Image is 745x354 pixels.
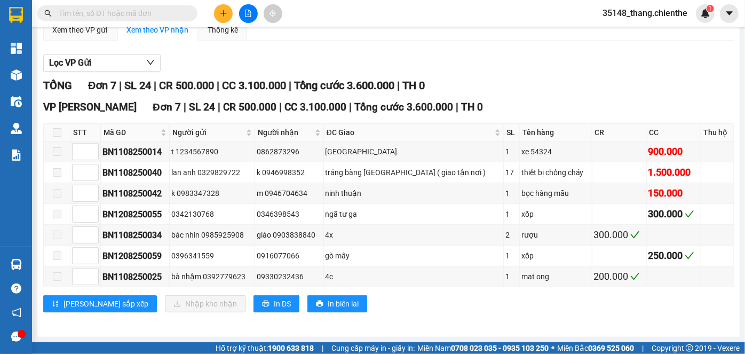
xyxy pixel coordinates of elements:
[505,208,518,220] div: 1
[647,124,701,141] th: CC
[269,10,276,17] span: aim
[268,344,314,352] strong: 1900 633 818
[521,229,590,241] div: rượu
[505,187,518,199] div: 1
[11,69,22,81] img: warehouse-icon
[153,101,181,113] span: Đơn 7
[257,271,321,282] div: 09330232436
[101,266,170,287] td: BN1108250025
[11,308,21,318] span: notification
[11,96,22,107] img: warehouse-icon
[505,271,518,282] div: 1
[101,246,170,266] td: BN1208250059
[648,207,699,222] div: 300.000
[685,209,694,219] span: check
[171,271,253,282] div: bà nhậm 0392779623
[214,4,233,23] button: plus
[172,127,244,138] span: Người gửi
[44,10,52,17] span: search
[294,79,394,92] span: Tổng cước 3.600.000
[521,271,590,282] div: mat ong
[101,141,170,162] td: BN1108250014
[264,4,282,23] button: aim
[222,79,286,92] span: CC 3.100.000
[216,342,314,354] span: Hỗ trợ kỹ thuật:
[274,298,291,310] span: In DS
[126,24,188,36] div: Xem theo VP nhận
[253,295,299,312] button: printerIn DS
[594,6,696,20] span: 35148_thang.chienthe
[456,101,458,113] span: |
[725,9,734,18] span: caret-down
[11,150,22,161] img: solution-icon
[686,344,693,352] span: copyright
[208,24,238,36] div: Thống kê
[630,272,640,281] span: check
[331,342,415,354] span: Cung cấp máy in - giấy in:
[685,251,694,261] span: check
[354,101,453,113] span: Tổng cước 3.600.000
[11,332,21,342] span: message
[101,225,170,246] td: BN1108250034
[326,146,502,158] div: [GEOGRAPHIC_DATA]
[102,249,168,263] div: BN1208250059
[284,101,346,113] span: CC 3.100.000
[521,250,590,262] div: xốp
[52,24,107,36] div: Xem theo VP gửi
[257,250,321,262] div: 0916077066
[630,230,640,240] span: check
[326,167,502,178] div: trảng bàng [GEOGRAPHIC_DATA] ( giao tận nơi )
[451,344,549,352] strong: 0708 023 035 - 0935 103 250
[701,124,734,141] th: Thu hộ
[104,127,158,138] span: Mã GD
[88,79,116,92] span: Đơn 7
[220,10,227,17] span: plus
[326,208,502,220] div: ngã tư ga
[505,229,518,241] div: 2
[322,342,323,354] span: |
[217,79,219,92] span: |
[101,204,170,225] td: BN1208250055
[397,79,400,92] span: |
[64,298,148,310] span: [PERSON_NAME] sắp xếp
[505,250,518,262] div: 1
[328,298,359,310] span: In biên lai
[257,187,321,199] div: m 0946704634
[289,79,291,92] span: |
[146,58,155,67] span: down
[189,101,215,113] span: SL 24
[11,123,22,134] img: warehouse-icon
[43,295,157,312] button: sort-ascending[PERSON_NAME] sắp xếp
[642,342,644,354] span: |
[551,346,554,350] span: ⚪️
[521,167,590,178] div: thiết bị chống cháy
[11,259,22,270] img: warehouse-icon
[521,187,590,199] div: bọc hàng mẫu
[648,186,699,201] div: 150.000
[124,79,151,92] span: SL 24
[707,5,714,12] sup: 1
[417,342,549,354] span: Miền Nam
[171,146,253,158] div: t 1234567890
[326,250,502,262] div: gò mây
[307,295,367,312] button: printerIn biên lai
[43,79,72,92] span: TỔNG
[588,344,634,352] strong: 0369 525 060
[102,229,168,242] div: BN1108250034
[102,145,168,159] div: BN1108250014
[701,9,710,18] img: icon-new-feature
[521,208,590,220] div: xốp
[52,300,59,309] span: sort-ascending
[119,79,122,92] span: |
[171,229,253,241] div: bác nhìn 0985925908
[11,43,22,54] img: dashboard-icon
[223,101,276,113] span: CR 500.000
[520,124,592,141] th: Tên hàng
[9,7,23,23] img: logo-vxr
[505,146,518,158] div: 1
[165,295,245,312] button: downloadNhập kho nhận
[326,229,502,241] div: 4x
[101,183,170,204] td: BN1108250042
[326,271,502,282] div: 4c
[257,146,321,158] div: 0862873296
